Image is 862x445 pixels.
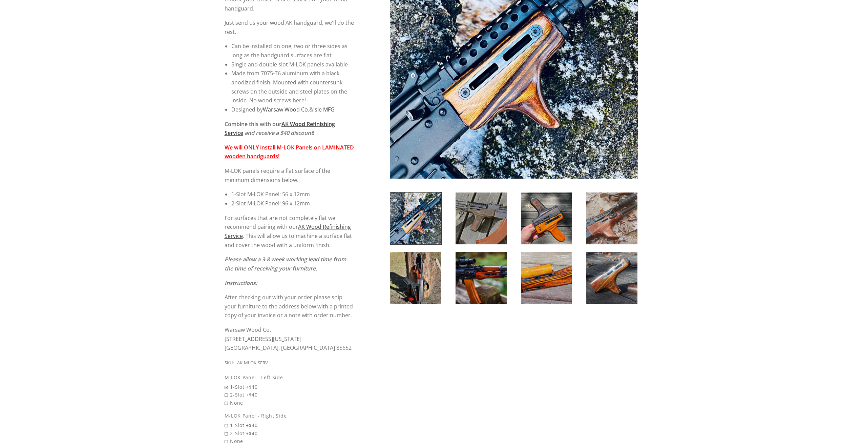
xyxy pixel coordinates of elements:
div: SKU: [225,359,234,367]
span: None [225,437,354,445]
div: M-LOK Panel - Right Side [225,412,354,420]
span: [GEOGRAPHIC_DATA], [GEOGRAPHIC_DATA] 85652 [225,344,352,351]
img: AK Wood M-LOK Install Service [586,193,637,244]
span: 1-Slot +$40 [225,383,354,391]
li: Made from 7075-T6 aluminum with a black anodized finish. Mounted with countersunk screws on the o... [231,69,354,105]
span: None [225,399,354,407]
li: 1-Slot M-LOK Panel: 56 x 12mm [231,190,354,199]
p: Just send us your wood AK handguard, we'll do the rest. [225,18,354,36]
li: Single and double slot M-LOK panels available [231,60,354,69]
em: and receive a $40 discount [245,129,313,137]
p: After checking out with your order please ship your furniture to the address below with a printed... [225,293,354,320]
span: 1-Slot +$40 [225,421,354,429]
img: AK Wood M-LOK Install Service [521,193,572,244]
a: Isle MFG [313,106,335,113]
a: AK Wood Refinishing Service [225,223,351,240]
li: 2-Slot M-LOK Panel: 96 x 12mm [231,199,354,208]
div: AK-MLOK-SERV [237,359,268,367]
li: Can be installed on one, two or three sides as long as the handguard surfaces are flat [231,42,354,60]
img: AK Wood M-LOK Install Service [586,252,637,304]
em: Instructions: [225,279,257,287]
img: AK Wood M-LOK Install Service [390,252,441,304]
img: AK Wood M-LOK Install Service [521,252,572,304]
span: [STREET_ADDRESS][US_STATE] [225,335,301,343]
span: 2-Slot +$40 [225,429,354,437]
div: M-LOK Panel - Left Side [225,373,354,381]
strong: We will ONLY install M-LOK Panels on LAMINATED wooden handguards! [225,144,354,160]
span: Warsaw Wood Co. [225,326,271,333]
p: M-LOK panels require a flat surface of the minimum dimensions below. [225,166,354,184]
span: 2-Slot +$40 [225,391,354,399]
li: Designed by & [231,105,354,114]
img: AK Wood M-LOK Install Service [456,252,507,304]
strong: Combine this with our ! [225,120,335,137]
em: Please allow a 3-8 week working lead time from the time of receiving your furniture. [225,256,346,272]
a: Warsaw Wood Co. [263,106,309,113]
img: AK Wood M-LOK Install Service [456,193,507,244]
p: For surfaces that are not completely flat we recommend pairing with our . This will allow us to m... [225,214,354,250]
img: AK Wood M-LOK Install Service [390,193,441,244]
